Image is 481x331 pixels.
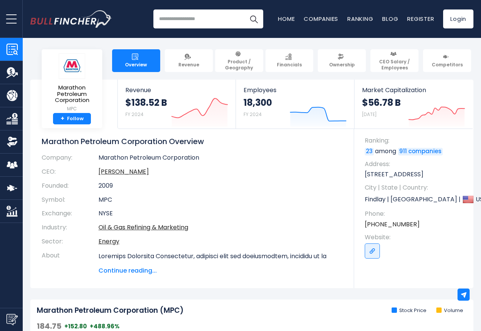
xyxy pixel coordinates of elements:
span: Address: [365,160,466,168]
a: Companies [304,15,338,23]
td: NYSE [98,207,343,221]
a: Go to link [365,243,380,259]
a: Revenue $138.52 B FY 2024 [118,80,236,129]
span: Market Capitalization [362,86,465,94]
span: Ownership [329,62,355,68]
a: Login [443,9,473,28]
img: Ownership [6,136,18,147]
span: Overview [125,62,147,68]
th: Industry: [42,221,98,235]
span: Marathon Petroleum Corporation [48,85,96,104]
a: Revenue [165,49,213,72]
span: Product / Geography [219,59,260,71]
a: ceo [98,167,149,176]
th: Company: [42,154,98,165]
strong: $56.78 B [362,97,401,108]
p: among [365,147,466,155]
button: Search [244,9,263,28]
span: Phone: [365,210,466,218]
a: Ranking [347,15,373,23]
strong: 18,300 [244,97,272,108]
small: [DATE] [362,111,376,118]
small: FY 2024 [125,111,144,118]
span: Financials [277,62,302,68]
a: Ownership [318,49,366,72]
p: [STREET_ADDRESS] [365,170,466,179]
span: Employees [244,86,346,94]
p: Findlay | [GEOGRAPHIC_DATA] | US [365,194,466,205]
th: Exchange: [42,207,98,221]
a: Overview [112,49,160,72]
a: CEO Salary / Employees [370,49,419,72]
span: Continue reading... [98,266,343,275]
strong: $138.52 B [125,97,167,108]
a: Energy [98,237,119,246]
a: Financials [265,49,314,72]
span: +488.96% [90,323,120,330]
span: City | State | Country: [365,184,466,192]
span: Revenue [178,62,199,68]
span: +152.80 [64,323,87,330]
small: FY 2024 [244,111,262,118]
a: Oil & Gas Refining & Marketing [98,223,188,232]
span: 184.75 [37,321,61,331]
h1: Marathon Petroleum Corporation Overview [42,136,343,146]
span: Website: [365,233,466,242]
a: [PHONE_NUMBER] [365,220,420,229]
th: Sector: [42,235,98,249]
td: 2009 [98,179,343,193]
a: 911 companies [398,148,443,155]
td: MPC [98,193,343,207]
span: Ranking: [365,136,466,145]
a: Market Capitalization $56.78 B [DATE] [355,80,473,129]
li: Stock Price [392,307,426,314]
a: Register [407,15,434,23]
span: Competitors [432,62,463,68]
a: Competitors [423,49,471,72]
a: Go to homepage [30,10,112,28]
a: Product / Geography [215,49,263,72]
a: 23 [365,148,374,155]
a: Home [278,15,295,23]
img: Bullfincher logo [30,10,112,28]
td: Marathon Petroleum Corporation [98,154,343,165]
span: CEO Salary / Employees [374,59,415,71]
strong: + [61,115,64,122]
h2: Marathon Petroleum Corporation (MPC) [37,306,184,315]
span: Revenue [125,86,228,94]
a: Marathon Petroleum Corporation MPC [47,53,97,113]
th: Founded: [42,179,98,193]
a: Employees 18,300 FY 2024 [236,80,354,129]
th: About [42,249,98,275]
th: CEO: [42,165,98,179]
li: Volume [436,307,463,314]
th: Symbol: [42,193,98,207]
small: MPC [48,105,96,112]
a: +Follow [53,113,91,125]
a: Blog [382,15,398,23]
